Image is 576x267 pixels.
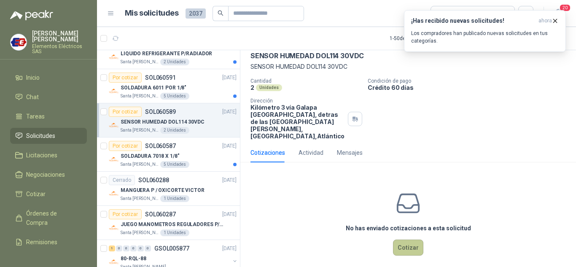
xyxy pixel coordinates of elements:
a: Cotizar [10,186,87,202]
a: Tareas [10,108,87,124]
div: 1 - 50 de 488 [390,32,441,45]
p: SOL060589 [145,109,176,115]
p: Santa [PERSON_NAME] [121,195,159,202]
img: Company Logo [109,52,119,62]
button: 20 [551,6,566,21]
img: Logo peakr [10,10,53,20]
p: [PERSON_NAME] [PERSON_NAME] [32,30,87,42]
img: Company Logo [109,257,119,267]
p: Kilómetro 3 vía Galapa [GEOGRAPHIC_DATA], detras de las [GEOGRAPHIC_DATA][PERSON_NAME], [GEOGRAPH... [250,104,345,140]
img: Company Logo [11,34,27,50]
img: Company Logo [109,120,119,130]
span: Licitaciones [26,151,57,160]
a: Por cotizarSOL060587[DATE] Company LogoSOLDADURA 7018 X 1/8"Santa [PERSON_NAME]5 Unidades [97,138,240,172]
span: Remisiones [26,237,57,247]
a: Remisiones [10,234,87,250]
p: Santa [PERSON_NAME] [121,161,159,168]
div: 1 Unidades [160,229,189,236]
span: Solicitudes [26,131,55,140]
button: Cotizar [393,240,423,256]
a: Por cotizarSOL060592[DATE] Company LogoLIQUIDO REFRIGERANTE P/RADIADORSanta [PERSON_NAME]2 Unidades [97,35,240,69]
button: ¡Has recibido nuevas solicitudes!ahora Los compradores han publicado nuevas solicitudes en tus ca... [404,10,566,52]
p: SOL060587 [145,143,176,149]
a: Chat [10,89,87,105]
a: Por cotizarSOL060589[DATE] Company LogoSENSOR HUMEDAD DOL114 30VDCSanta [PERSON_NAME]2 Unidades [97,103,240,138]
div: 5 Unidades [160,93,189,100]
p: SOL060288 [138,177,169,183]
p: [DATE] [222,74,237,82]
p: MANGUERA P / OXICORTE VICTOR [121,186,205,194]
div: 0 [137,245,144,251]
div: Por cotizar [109,141,142,151]
span: Órdenes de Compra [26,209,79,227]
p: SENSOR HUMEDAD DOL114 30VDC [250,51,364,60]
p: SENSOR HUMEDAD DOL114 30VDC [121,118,205,126]
h1: Mis solicitudes [125,7,179,19]
span: 2037 [186,8,206,19]
h3: ¡Has recibido nuevas solicitudes! [411,17,535,24]
p: Santa [PERSON_NAME] [121,229,159,236]
span: 20 [559,4,571,12]
div: 5 Unidades [160,161,189,168]
span: Negociaciones [26,170,65,179]
p: SOL060287 [145,211,176,217]
div: Por cotizar [109,73,142,83]
p: GSOL005877 [154,245,189,251]
a: Órdenes de Compra [10,205,87,231]
div: 2 Unidades [160,59,189,65]
p: Elementos Eléctricos SAS [32,44,87,54]
div: Por cotizar [109,107,142,117]
p: JUEGO MANOMETROS REGULADORES P/OXIGENO [121,221,226,229]
p: SOLDADURA 7018 X 1/8" [121,152,179,160]
a: Por cotizarSOL060591[DATE] Company LogoSOLDADURA 6011 POR 1/8"Santa [PERSON_NAME]5 Unidades [97,69,240,103]
a: Negociaciones [10,167,87,183]
div: 1 [109,245,115,251]
div: Mensajes [337,148,363,157]
p: [DATE] [222,210,237,218]
p: SOLDADURA 6011 POR 1/8" [121,84,186,92]
div: Por cotizar [109,209,142,219]
p: [DATE] [222,245,237,253]
span: ahora [538,17,552,24]
p: Santa [PERSON_NAME] [121,59,159,65]
img: Company Logo [109,154,119,165]
a: Por cotizarSOL060287[DATE] Company LogoJUEGO MANOMETROS REGULADORES P/OXIGENOSanta [PERSON_NAME]1... [97,206,240,240]
div: 0 [130,245,137,251]
span: Inicio [26,73,40,82]
span: Tareas [26,112,45,121]
div: 2 Unidades [160,127,189,134]
div: 1 Unidades [160,195,189,202]
div: Cerrado [109,175,135,185]
a: Licitaciones [10,147,87,163]
div: Unidades [256,84,282,91]
div: 0 [116,245,122,251]
a: CerradoSOL060288[DATE] Company LogoMANGUERA P / OXICORTE VICTORSanta [PERSON_NAME]1 Unidades [97,172,240,206]
p: SOL060591 [145,75,176,81]
p: Condición de pago [368,78,573,84]
div: Actividad [299,148,323,157]
p: LIQUIDO REFRIGERANTE P/RADIADOR [121,50,212,58]
img: Company Logo [109,86,119,96]
a: Solicitudes [10,128,87,144]
span: search [218,10,223,16]
h3: No has enviado cotizaciones a esta solicitud [346,224,471,233]
p: Crédito 60 días [368,84,573,91]
span: Cotizar [26,189,46,199]
img: Company Logo [109,223,119,233]
p: [DATE] [222,176,237,184]
p: [DATE] [222,142,237,150]
img: Company Logo [109,189,119,199]
p: Santa [PERSON_NAME] [121,93,159,100]
p: Dirección [250,98,345,104]
a: Inicio [10,70,87,86]
p: [DATE] [222,108,237,116]
p: 80-RQL-88 [121,255,146,263]
p: Cantidad [250,78,361,84]
div: Todas [436,9,454,18]
div: Cotizaciones [250,148,285,157]
div: 0 [145,245,151,251]
div: 0 [123,245,129,251]
p: 2 [250,84,254,91]
p: Santa [PERSON_NAME] [121,127,159,134]
span: Chat [26,92,39,102]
